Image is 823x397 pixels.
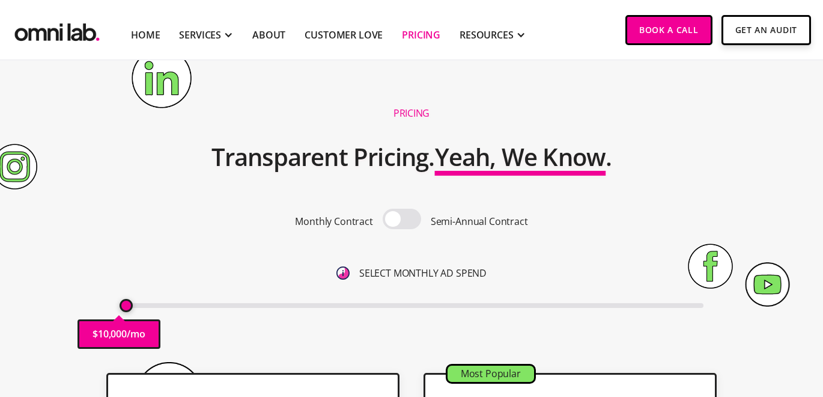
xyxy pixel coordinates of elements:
[431,214,528,230] p: Semi-Annual Contract
[12,15,102,45] a: home
[393,107,430,120] h1: Pricing
[305,28,383,42] a: Customer Love
[98,326,127,342] p: 10,000
[252,28,285,42] a: About
[179,28,221,42] div: SERVICES
[460,28,514,42] div: RESOURCES
[131,28,160,42] a: Home
[435,140,606,173] span: Yeah, We Know
[295,214,372,230] p: Monthly Contract
[763,339,823,397] iframe: Chat Widget
[625,15,712,45] a: Book a Call
[402,28,440,42] a: Pricing
[448,366,534,382] div: Most Popular
[721,15,811,45] a: Get An Audit
[359,265,487,282] p: SELECT MONTHLY AD SPEND
[127,326,145,342] p: /mo
[12,15,102,45] img: Omni Lab: B2B SaaS Demand Generation Agency
[336,266,350,280] img: 6410812402e99d19b372aa32_omni-nav-info.svg
[211,135,612,179] h2: Transparent Pricing. .
[93,326,98,342] p: $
